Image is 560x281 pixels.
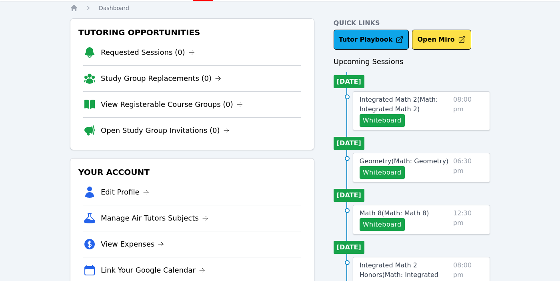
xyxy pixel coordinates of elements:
[360,209,429,217] span: Math 8 ( Math: Math 8 )
[412,30,471,50] button: Open Miro
[334,241,364,254] li: [DATE]
[101,265,205,276] a: Link Your Google Calendar
[360,95,450,114] a: Integrated Math 2(Math: Integrated Math 2)
[334,75,364,88] li: [DATE]
[360,157,449,166] a: Geometry(Math: Geometry)
[334,30,409,50] a: Tutor Playbook
[360,96,438,113] span: Integrated Math 2 ( Math: Integrated Math 2 )
[360,209,429,218] a: Math 8(Math: Math 8)
[101,213,208,224] a: Manage Air Tutors Subjects
[334,56,490,67] h3: Upcoming Sessions
[360,157,449,165] span: Geometry ( Math: Geometry )
[360,218,405,231] button: Whiteboard
[101,73,221,84] a: Study Group Replacements (0)
[101,125,230,136] a: Open Study Group Invitations (0)
[77,25,308,40] h3: Tutoring Opportunities
[99,5,129,11] span: Dashboard
[334,18,490,28] h4: Quick Links
[101,187,149,198] a: Edit Profile
[453,95,483,127] span: 08:00 pm
[70,4,490,12] nav: Breadcrumb
[334,189,364,202] li: [DATE]
[360,114,405,127] button: Whiteboard
[99,4,129,12] a: Dashboard
[453,209,483,231] span: 12:30 pm
[334,137,364,150] li: [DATE]
[360,166,405,179] button: Whiteboard
[101,47,195,58] a: Requested Sessions (0)
[453,157,483,179] span: 06:30 pm
[77,165,308,179] h3: Your Account
[101,239,164,250] a: View Expenses
[101,99,243,110] a: View Registerable Course Groups (0)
